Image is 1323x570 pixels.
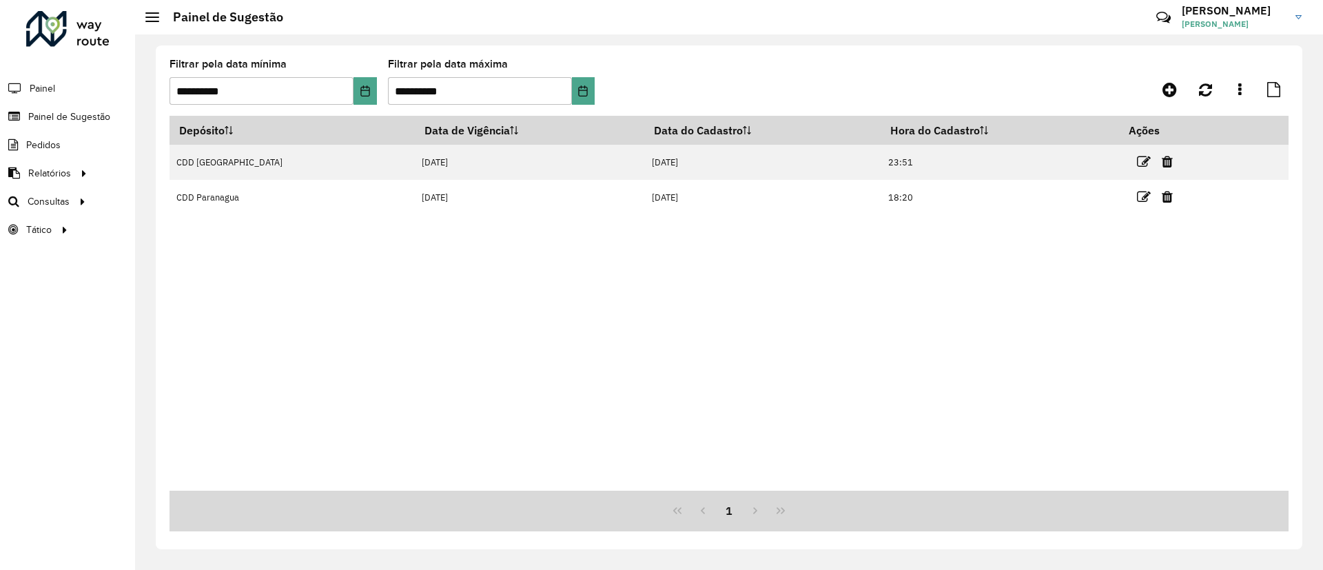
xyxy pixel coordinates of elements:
[30,81,55,96] span: Painel
[572,77,595,105] button: Choose Date
[415,116,644,145] th: Data de Vigência
[26,223,52,237] span: Tático
[644,116,881,145] th: Data do Cadastro
[170,56,287,72] label: Filtrar pela data mínima
[26,138,61,152] span: Pedidos
[1182,18,1285,30] span: [PERSON_NAME]
[415,145,644,180] td: [DATE]
[881,145,1120,180] td: 23:51
[644,180,881,215] td: [DATE]
[415,180,644,215] td: [DATE]
[170,145,415,180] td: CDD [GEOGRAPHIC_DATA]
[170,116,415,145] th: Depósito
[1137,152,1151,171] a: Editar
[1119,116,1202,145] th: Ações
[881,180,1120,215] td: 18:20
[170,180,415,215] td: CDD Paranagua
[716,498,742,524] button: 1
[28,166,71,181] span: Relatórios
[353,77,376,105] button: Choose Date
[644,145,881,180] td: [DATE]
[159,10,283,25] h2: Painel de Sugestão
[28,194,70,209] span: Consultas
[1149,3,1178,32] a: Contato Rápido
[388,56,508,72] label: Filtrar pela data máxima
[1162,152,1173,171] a: Excluir
[1137,187,1151,206] a: Editar
[881,116,1120,145] th: Hora do Cadastro
[1182,4,1285,17] h3: [PERSON_NAME]
[1162,187,1173,206] a: Excluir
[28,110,110,124] span: Painel de Sugestão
